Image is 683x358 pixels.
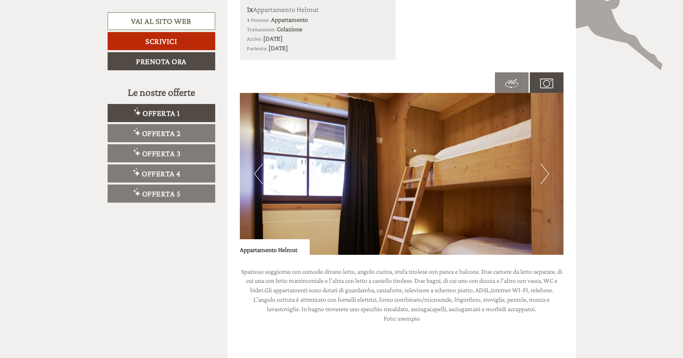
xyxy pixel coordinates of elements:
img: image [240,93,563,255]
button: Previous [254,164,263,184]
small: Trattamento: [247,26,276,32]
b: [DATE] [263,35,283,42]
small: 4 Persone: [247,17,270,23]
div: giovedì [145,6,179,20]
a: Vai al sito web [108,12,215,30]
span: Offerta 2 [142,129,181,138]
a: Scrivici [108,32,215,50]
button: Invia [278,213,324,231]
b: [DATE] [269,44,288,51]
img: 360-grad.svg [505,77,518,90]
div: Appartamento Helmut [247,3,389,15]
p: Spazioso soggiorno con comodo divano letto, angolo cucina, stufa tirolese con panca e balcone. Du... [240,267,563,323]
div: Lei [214,24,311,30]
small: 17:09 [214,40,311,46]
div: Le nostre offerte [108,85,215,100]
span: Offerta 1 [143,109,180,118]
a: Prenota ora [108,52,215,70]
span: Offerta 3 [142,149,181,158]
b: Appartamento [271,16,308,23]
span: Offerta 4 [142,169,181,178]
img: camera.svg [540,77,553,90]
b: Colazione [277,25,302,32]
b: 1x [247,5,253,14]
button: Next [540,164,549,184]
span: Offerta 5 [142,189,181,198]
small: Partenza: [247,45,267,51]
div: Buon giorno, come possiamo aiutarla? [210,22,317,47]
small: Arrivo: [247,36,262,42]
div: Appartamento Helmut [240,239,310,255]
